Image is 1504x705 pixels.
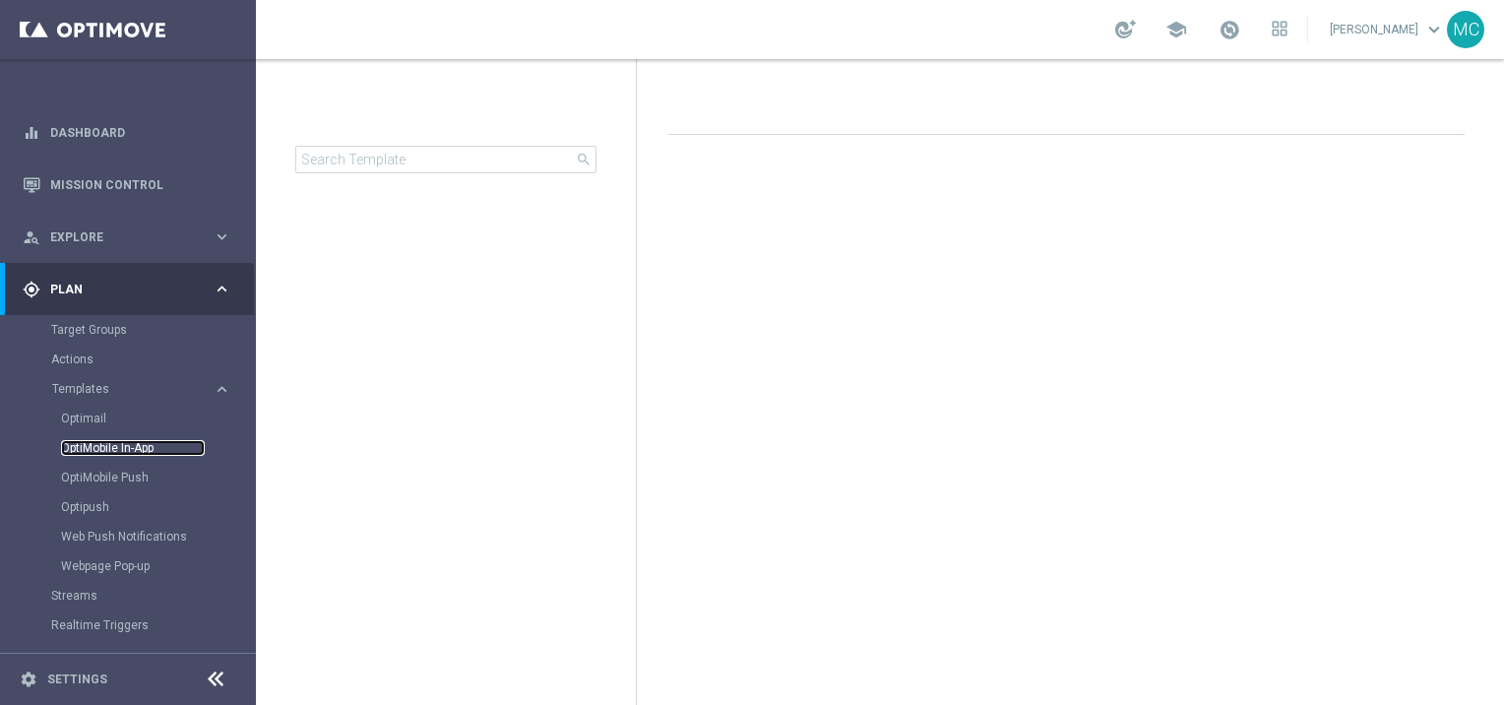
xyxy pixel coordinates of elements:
a: Target Groups [51,322,205,338]
a: Actions [51,352,205,367]
i: settings [20,671,37,688]
button: equalizer Dashboard [22,125,232,141]
button: Templates keyboard_arrow_right [51,381,232,397]
a: Streams [51,588,205,604]
span: Templates [52,383,193,395]
div: Explore [23,228,213,246]
div: Dashboard [23,106,231,159]
button: Mission Control [22,177,232,193]
div: Templates [51,374,254,581]
span: Plan [50,284,213,295]
div: Streams [51,581,254,610]
span: Explore [50,231,213,243]
div: Optimail [61,404,254,433]
div: Webpage Pop-up [61,551,254,581]
a: OptiMobile In-App [61,440,205,456]
a: Settings [47,673,107,685]
div: OptiMobile In-App [61,433,254,463]
i: keyboard_arrow_right [213,380,231,399]
div: Optipush [61,492,254,522]
button: person_search Explore keyboard_arrow_right [22,229,232,245]
div: Actions [51,345,254,374]
span: search [576,152,592,167]
i: person_search [23,228,40,246]
input: Search Template [295,146,596,173]
a: Optipush [61,499,205,515]
div: Plan [23,281,213,298]
div: Templates [52,383,213,395]
button: gps_fixed Plan keyboard_arrow_right [22,282,232,297]
div: Web Push Notifications [61,522,254,551]
a: [PERSON_NAME]keyboard_arrow_down [1328,15,1447,44]
i: equalizer [23,124,40,142]
i: keyboard_arrow_right [213,280,231,298]
a: Web Push Notifications [61,529,205,545]
a: Mission Control [50,159,231,211]
i: gps_fixed [23,281,40,298]
a: Realtime Triggers [51,617,205,633]
div: MC [1447,11,1484,48]
span: school [1165,19,1187,40]
i: keyboard_arrow_right [213,227,231,246]
span: keyboard_arrow_down [1423,19,1445,40]
div: Realtime Triggers [51,610,254,640]
div: Mission Control [23,159,231,211]
div: OptiMobile Push [61,463,254,492]
a: OptiMobile Push [61,470,205,485]
a: Dashboard [50,106,231,159]
a: Webpage Pop-up [61,558,205,574]
a: Optimail [61,411,205,426]
div: Target Groups [51,315,254,345]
